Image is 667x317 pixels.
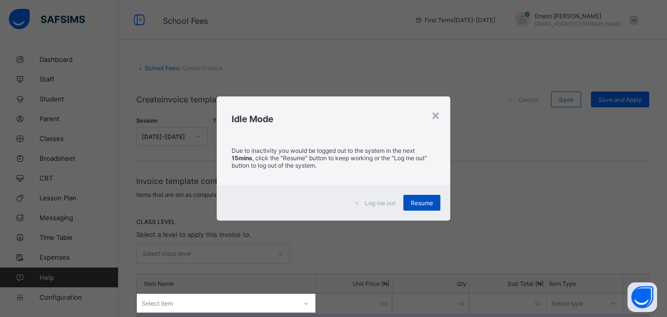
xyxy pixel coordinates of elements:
div: × [431,106,440,123]
h2: Idle Mode [232,114,435,124]
span: Log me out [365,199,395,207]
span: Resume [411,199,433,207]
p: Due to inactivity you would be logged out to the system in the next , click the "Resume" button t... [232,147,435,169]
button: Open asap [628,282,657,312]
strong: 15mins [232,154,252,162]
div: Select item [142,294,173,313]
